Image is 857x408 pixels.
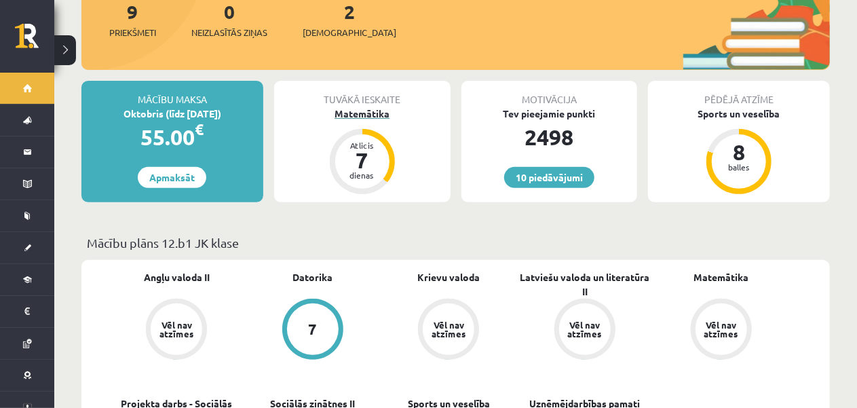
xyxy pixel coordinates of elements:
[274,107,451,196] a: Matemātika Atlicis 7 dienas
[303,26,396,39] span: [DEMOGRAPHIC_DATA]
[81,81,263,107] div: Mācību maksa
[191,26,267,39] span: Neizlasītās ziņas
[648,107,830,121] div: Sports un veselība
[461,81,638,107] div: Motivācija
[342,141,383,149] div: Atlicis
[381,299,517,363] a: Vēl nav atzīmes
[342,149,383,171] div: 7
[461,107,638,121] div: Tev pieejamie punkti
[653,299,789,363] a: Vēl nav atzīmes
[274,107,451,121] div: Matemātika
[648,107,830,196] a: Sports un veselība 8 balles
[517,270,653,299] a: Latviešu valoda un literatūra II
[81,121,263,153] div: 55.00
[461,121,638,153] div: 2498
[719,141,759,163] div: 8
[719,163,759,171] div: balles
[504,167,594,188] a: 10 piedāvājumi
[648,81,830,107] div: Pēdējā atzīme
[274,81,451,107] div: Tuvākā ieskaite
[144,270,210,284] a: Angļu valoda II
[566,320,604,338] div: Vēl nav atzīmes
[702,320,740,338] div: Vēl nav atzīmes
[157,320,195,338] div: Vēl nav atzīmes
[417,270,480,284] a: Krievu valoda
[15,24,54,58] a: Rīgas 1. Tālmācības vidusskola
[109,26,156,39] span: Priekšmeti
[308,322,317,337] div: 7
[342,171,383,179] div: dienas
[138,167,206,188] a: Apmaksāt
[109,299,245,363] a: Vēl nav atzīmes
[81,107,263,121] div: Oktobris (līdz [DATE])
[195,119,204,139] span: €
[245,299,381,363] a: 7
[430,320,468,338] div: Vēl nav atzīmes
[87,234,824,252] p: Mācību plāns 12.b1 JK klase
[693,270,748,284] a: Matemātika
[517,299,653,363] a: Vēl nav atzīmes
[292,270,332,284] a: Datorika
